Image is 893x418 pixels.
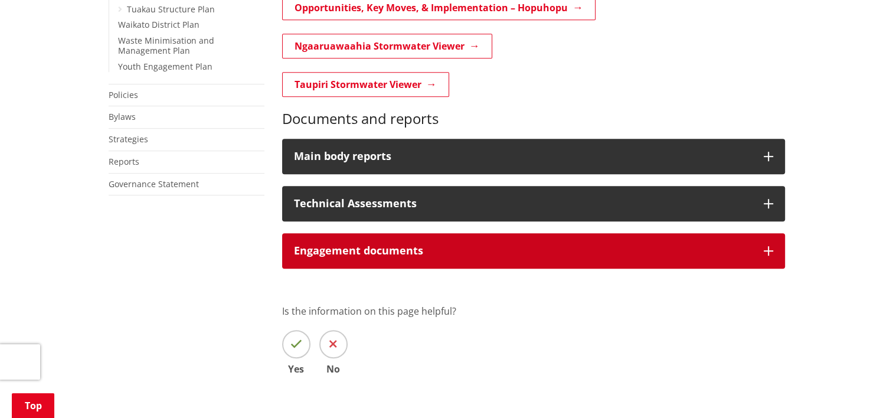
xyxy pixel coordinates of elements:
[282,186,785,221] button: Technical Assessments
[109,133,148,145] a: Strategies
[282,364,310,374] span: Yes
[118,19,199,30] a: Waikato District Plan
[109,89,138,100] a: Policies
[118,61,212,72] a: Youth Engagement Plan
[282,34,492,58] a: Ngaaruawaahia Stormwater Viewer
[127,4,215,15] a: Tuakau Structure Plan
[12,393,54,418] a: Top
[282,72,449,97] a: Taupiri Stormwater Viewer
[294,151,752,162] div: Main body reports
[109,156,139,167] a: Reports
[319,364,348,374] span: No
[282,233,785,269] button: Engagement documents
[282,110,785,128] h3: Documents and reports
[839,368,881,411] iframe: Messenger Launcher
[282,139,785,174] button: Main body reports
[109,178,199,190] a: Governance Statement
[118,35,214,56] a: Waste Minimisation and Management Plan
[109,111,136,122] a: Bylaws
[294,245,752,257] div: Engagement documents
[282,304,785,318] p: Is the information on this page helpful?
[294,198,752,210] p: Technical Assessments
